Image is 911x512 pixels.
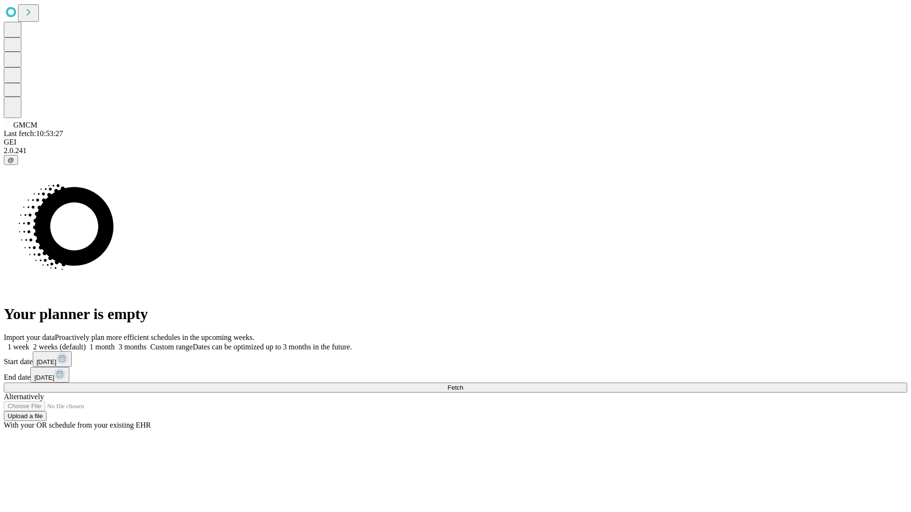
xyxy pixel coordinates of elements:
[33,343,86,351] span: 2 weeks (default)
[30,367,69,383] button: [DATE]
[4,351,907,367] div: Start date
[119,343,147,351] span: 3 months
[447,384,463,391] span: Fetch
[34,374,54,381] span: [DATE]
[37,358,56,366] span: [DATE]
[4,333,55,341] span: Import your data
[55,333,254,341] span: Proactively plan more efficient schedules in the upcoming weeks.
[4,393,44,401] span: Alternatively
[33,351,72,367] button: [DATE]
[4,155,18,165] button: @
[4,367,907,383] div: End date
[90,343,115,351] span: 1 month
[4,138,907,146] div: GEI
[8,343,29,351] span: 1 week
[4,421,151,429] span: With your OR schedule from your existing EHR
[4,411,46,421] button: Upload a file
[150,343,193,351] span: Custom range
[4,305,907,323] h1: Your planner is empty
[193,343,352,351] span: Dates can be optimized up to 3 months in the future.
[13,121,37,129] span: GMCM
[8,156,14,164] span: @
[4,129,63,137] span: Last fetch: 10:53:27
[4,383,907,393] button: Fetch
[4,146,907,155] div: 2.0.241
